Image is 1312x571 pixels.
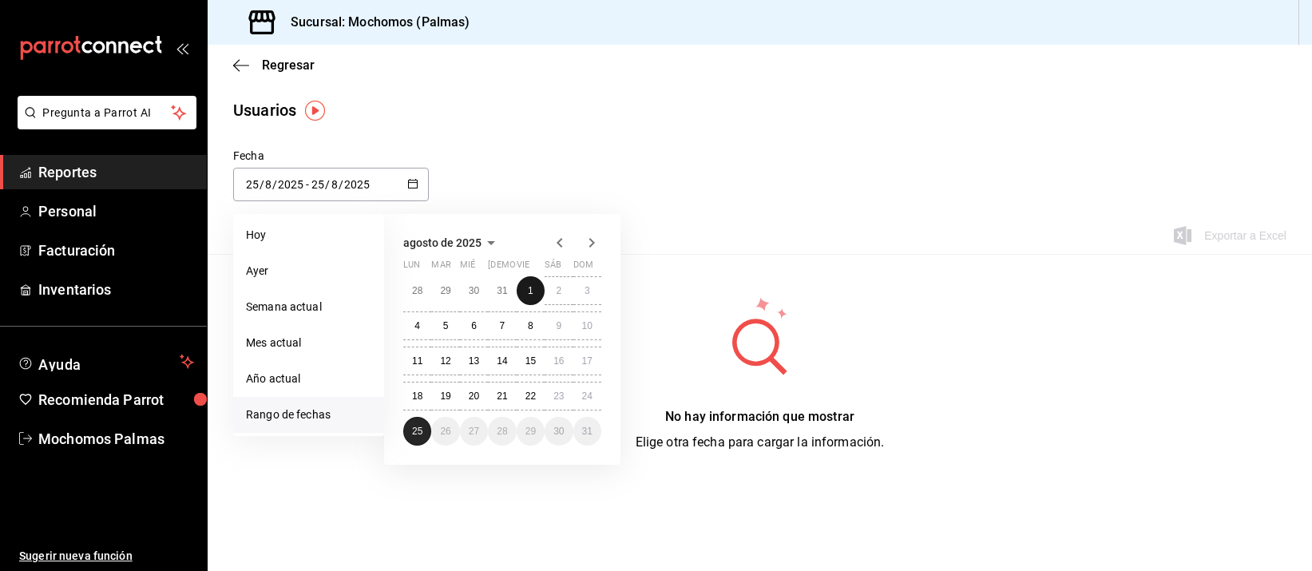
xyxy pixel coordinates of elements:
button: 4 de agosto de 2025 [403,311,431,340]
div: Fecha [233,148,429,165]
abbr: viernes [517,260,529,276]
li: Semana actual [233,289,384,325]
span: / [272,178,277,191]
button: 25 de agosto de 2025 [403,417,431,446]
button: 15 de agosto de 2025 [517,347,545,375]
button: 10 de agosto de 2025 [573,311,601,340]
button: 28 de agosto de 2025 [488,417,516,446]
button: 23 de agosto de 2025 [545,382,573,410]
button: Tooltip marker [305,101,325,121]
abbr: 9 de agosto de 2025 [556,320,561,331]
abbr: 15 de agosto de 2025 [525,355,536,367]
abbr: lunes [403,260,420,276]
abbr: 14 de agosto de 2025 [497,355,507,367]
abbr: 28 de agosto de 2025 [497,426,507,437]
abbr: miércoles [460,260,475,276]
button: 26 de agosto de 2025 [431,417,459,446]
button: 11 de agosto de 2025 [403,347,431,375]
span: Sugerir nueva función [19,548,194,565]
li: Ayer [233,253,384,289]
abbr: 11 de agosto de 2025 [412,355,422,367]
button: 19 de agosto de 2025 [431,382,459,410]
span: Recomienda Parrot [38,389,194,410]
abbr: 27 de agosto de 2025 [469,426,479,437]
abbr: 29 de julio de 2025 [440,285,450,296]
input: Month [331,178,339,191]
a: Pregunta a Parrot AI [11,116,196,133]
button: 3 de agosto de 2025 [573,276,601,305]
button: 27 de agosto de 2025 [460,417,488,446]
span: Regresar [262,57,315,73]
abbr: 22 de agosto de 2025 [525,391,536,402]
abbr: 16 de agosto de 2025 [553,355,564,367]
button: 12 de agosto de 2025 [431,347,459,375]
button: 18 de agosto de 2025 [403,382,431,410]
input: Day [245,178,260,191]
span: Elige otra fecha para cargar la información. [636,434,885,450]
div: No hay información que mostrar [636,407,885,426]
h3: Sucursal: Mochomos (Palmas) [278,13,470,32]
abbr: 21 de agosto de 2025 [497,391,507,402]
abbr: 2 de agosto de 2025 [556,285,561,296]
input: Day [311,178,325,191]
span: Reportes [38,161,194,183]
li: Rango de fechas [233,397,384,433]
button: 14 de agosto de 2025 [488,347,516,375]
button: 8 de agosto de 2025 [517,311,545,340]
button: 29 de julio de 2025 [431,276,459,305]
input: Year [277,178,304,191]
button: agosto de 2025 [403,233,501,252]
abbr: 30 de agosto de 2025 [553,426,564,437]
span: Pregunta a Parrot AI [43,105,172,121]
span: / [325,178,330,191]
button: 30 de julio de 2025 [460,276,488,305]
li: Año actual [233,361,384,397]
span: / [260,178,264,191]
span: Mochomos Palmas [38,428,194,450]
button: 7 de agosto de 2025 [488,311,516,340]
button: Pregunta a Parrot AI [18,96,196,129]
button: 1 de agosto de 2025 [517,276,545,305]
button: Regresar [233,57,315,73]
abbr: 8 de agosto de 2025 [528,320,533,331]
abbr: 6 de agosto de 2025 [471,320,477,331]
span: Personal [38,200,194,222]
abbr: 31 de agosto de 2025 [582,426,593,437]
abbr: martes [431,260,450,276]
abbr: 12 de agosto de 2025 [440,355,450,367]
span: Inventarios [38,279,194,300]
span: Ayuda [38,352,173,371]
button: 31 de julio de 2025 [488,276,516,305]
abbr: 28 de julio de 2025 [412,285,422,296]
button: 2 de agosto de 2025 [545,276,573,305]
button: 13 de agosto de 2025 [460,347,488,375]
span: Facturación [38,240,194,261]
button: 22 de agosto de 2025 [517,382,545,410]
div: Usuarios [233,98,296,122]
abbr: 3 de agosto de 2025 [585,285,590,296]
span: / [339,178,343,191]
abbr: 26 de agosto de 2025 [440,426,450,437]
abbr: 30 de julio de 2025 [469,285,479,296]
abbr: 13 de agosto de 2025 [469,355,479,367]
abbr: 31 de julio de 2025 [497,285,507,296]
button: 30 de agosto de 2025 [545,417,573,446]
abbr: jueves [488,260,582,276]
abbr: 17 de agosto de 2025 [582,355,593,367]
abbr: 10 de agosto de 2025 [582,320,593,331]
button: 28 de julio de 2025 [403,276,431,305]
button: 6 de agosto de 2025 [460,311,488,340]
input: Month [264,178,272,191]
abbr: 23 de agosto de 2025 [553,391,564,402]
button: 31 de agosto de 2025 [573,417,601,446]
abbr: 19 de agosto de 2025 [440,391,450,402]
abbr: 20 de agosto de 2025 [469,391,479,402]
abbr: 18 de agosto de 2025 [412,391,422,402]
abbr: 29 de agosto de 2025 [525,426,536,437]
span: agosto de 2025 [403,236,482,249]
li: Hoy [233,217,384,253]
button: 9 de agosto de 2025 [545,311,573,340]
button: 17 de agosto de 2025 [573,347,601,375]
abbr: 5 de agosto de 2025 [443,320,449,331]
abbr: 25 de agosto de 2025 [412,426,422,437]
